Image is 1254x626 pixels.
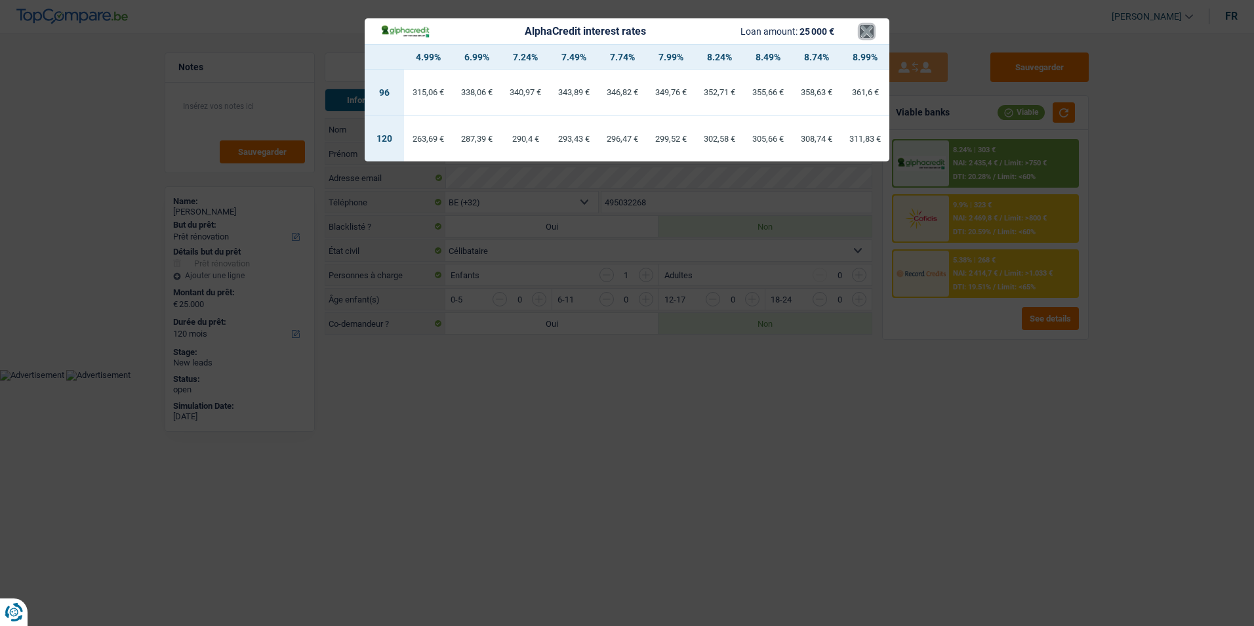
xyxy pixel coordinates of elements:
[841,45,889,70] th: 8.99%
[598,88,647,96] div: 346,82 €
[453,135,501,143] div: 287,39 €
[744,135,792,143] div: 305,66 €
[695,45,744,70] th: 8.24%
[598,45,647,70] th: 7.74%
[525,26,646,37] div: AlphaCredit interest rates
[841,135,889,143] div: 311,83 €
[860,25,874,38] button: ×
[404,45,453,70] th: 4.99%
[550,135,598,143] div: 293,43 €
[550,88,598,96] div: 343,89 €
[365,70,404,115] td: 96
[647,45,695,70] th: 7.99%
[404,88,453,96] div: 315,06 €
[501,135,550,143] div: 290,4 €
[404,135,453,143] div: 263,69 €
[365,115,404,161] td: 120
[841,88,889,96] div: 361,6 €
[501,88,550,96] div: 340,97 €
[453,88,501,96] div: 338,06 €
[695,88,744,96] div: 352,71 €
[550,45,598,70] th: 7.49%
[695,135,744,143] div: 302,58 €
[380,24,430,39] img: AlphaCredit
[744,45,792,70] th: 8.49%
[647,88,695,96] div: 349,76 €
[792,135,841,143] div: 308,74 €
[792,88,841,96] div: 358,63 €
[792,45,841,70] th: 8.74%
[647,135,695,143] div: 299,52 €
[501,45,550,70] th: 7.24%
[453,45,501,70] th: 6.99%
[744,88,792,96] div: 355,66 €
[598,135,647,143] div: 296,47 €
[740,26,798,37] span: Loan amount:
[799,26,834,37] span: 25 000 €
